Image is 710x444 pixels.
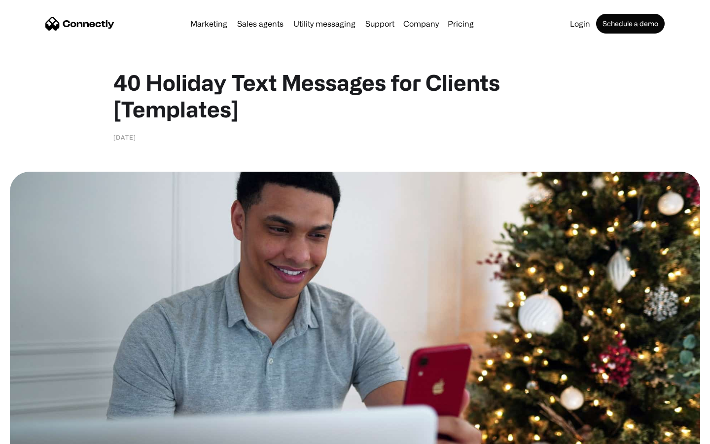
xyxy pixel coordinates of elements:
div: [DATE] [113,132,136,142]
a: Support [361,20,398,28]
h1: 40 Holiday Text Messages for Clients [Templates] [113,69,597,122]
a: Schedule a demo [596,14,665,34]
a: Utility messaging [289,20,359,28]
div: Company [403,17,439,31]
a: Sales agents [233,20,287,28]
a: Login [566,20,594,28]
ul: Language list [20,427,59,441]
a: Marketing [186,20,231,28]
a: Pricing [444,20,478,28]
aside: Language selected: English [10,427,59,441]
